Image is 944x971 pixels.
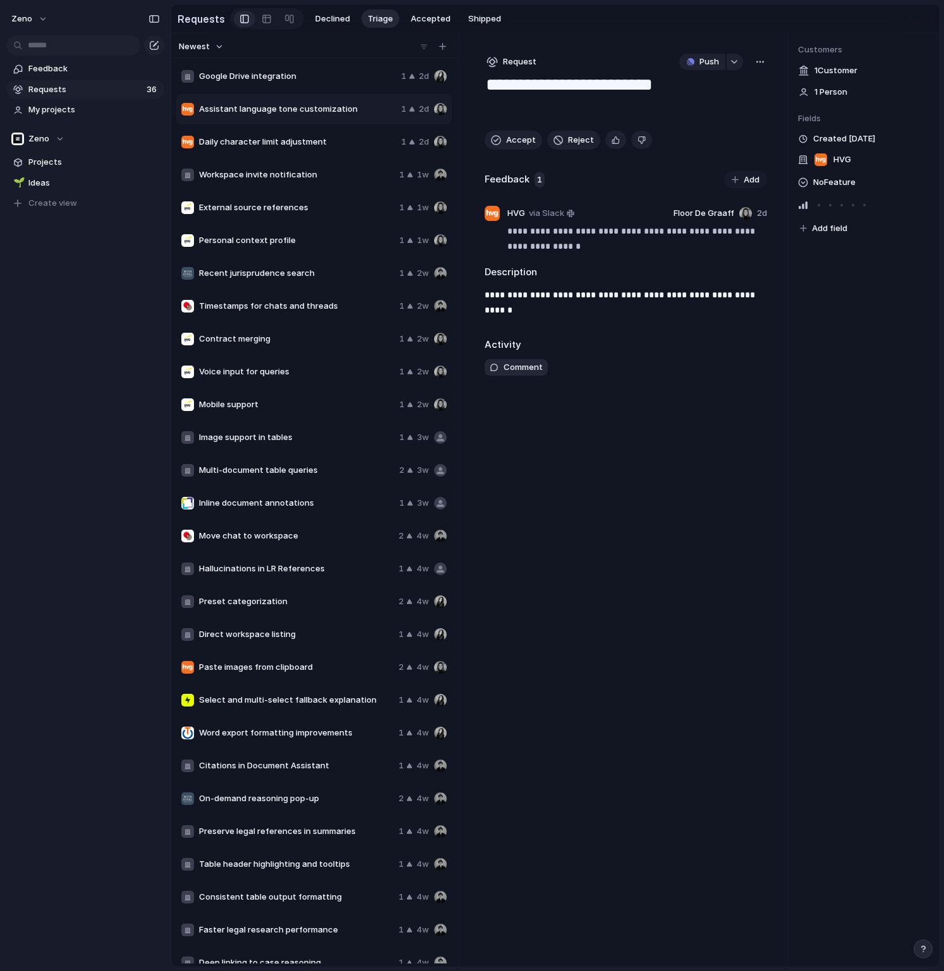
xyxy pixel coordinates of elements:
[399,201,404,214] span: 1
[199,792,394,805] span: On-demand reasoning pop-up
[399,595,404,608] span: 2
[833,153,851,166] span: HVG
[504,361,543,374] span: Comment
[416,530,429,542] span: 4w
[28,197,77,210] span: Create view
[399,825,404,838] span: 1
[547,131,600,150] button: Reject
[399,431,404,444] span: 1
[199,661,394,674] span: Paste images from clipboard
[814,86,847,98] span: 1 Person
[399,398,404,411] span: 1
[798,220,849,237] button: Add field
[6,174,164,193] div: 🌱Ideas
[416,760,429,772] span: 4w
[757,207,767,220] span: 2d
[814,64,857,77] span: 1 Customer
[199,103,396,116] span: Assistant language tone customization
[399,234,404,247] span: 1
[417,234,429,247] span: 1w
[485,359,548,376] button: Comment
[679,54,725,70] button: Push
[485,54,538,70] button: Request
[417,398,429,411] span: 2w
[399,497,404,509] span: 1
[199,136,396,148] span: Daily character limit adjustment
[416,563,429,575] span: 4w
[813,175,856,190] span: No Feature
[399,760,404,772] span: 1
[199,563,394,575] span: Hallucinations in LR References
[315,13,350,25] span: Declined
[6,80,164,99] a: Requests36
[199,727,394,739] span: Word export formatting improvements
[199,464,394,477] span: Multi-document table queries
[416,858,429,871] span: 4w
[199,497,394,509] span: Inline document annotations
[798,44,929,56] span: Customers
[361,9,399,28] button: Triage
[11,13,32,25] span: Zeno
[199,398,394,411] span: Mobile support
[368,13,393,25] span: Triage
[417,333,429,345] span: 2w
[199,234,394,247] span: Personal context profile
[699,56,719,68] span: Push
[401,70,406,83] span: 1
[485,265,768,280] h2: Description
[399,956,404,969] span: 1
[798,112,929,125] span: Fields
[28,63,160,75] span: Feedback
[485,172,529,187] h2: Feedback
[507,207,525,220] span: HVG
[417,201,429,214] span: 1w
[199,956,394,969] span: Deep linking to case reasoning
[503,56,536,68] span: Request
[199,201,394,214] span: External source references
[485,131,542,150] button: Accept
[28,104,160,116] span: My projects
[28,83,143,96] span: Requests
[416,628,429,641] span: 4w
[416,727,429,739] span: 4w
[199,891,394,903] span: Consistent table output formatting
[199,431,394,444] span: Image support in tables
[399,530,404,542] span: 2
[399,858,404,871] span: 1
[399,661,404,674] span: 2
[568,134,594,146] span: Reject
[147,83,159,96] span: 36
[199,858,394,871] span: Table header highlighting and tooltips
[28,133,49,145] span: Zeno
[6,59,164,78] a: Feedback
[411,13,451,25] span: Accepted
[399,891,404,903] span: 1
[419,136,429,148] span: 2d
[417,366,429,378] span: 2w
[526,206,577,221] a: via Slack
[416,825,429,838] span: 4w
[506,134,536,146] span: Accept
[199,267,394,280] span: Recent jurisprudence search
[416,595,429,608] span: 4w
[399,169,404,181] span: 1
[401,136,406,148] span: 1
[417,464,429,477] span: 3w
[399,366,404,378] span: 1
[6,9,54,29] button: Zeno
[399,267,404,280] span: 1
[417,267,429,280] span: 2w
[812,222,847,235] span: Add field
[28,156,160,169] span: Projects
[744,174,759,186] span: Add
[199,366,394,378] span: Voice input for queries
[177,39,226,55] button: Newest
[462,9,507,28] button: Shipped
[199,333,394,345] span: Contract merging
[199,169,394,181] span: Workspace invite notification
[416,891,429,903] span: 4w
[199,595,394,608] span: Preset categorization
[399,924,404,936] span: 1
[199,628,394,641] span: Direct workspace listing
[199,825,394,838] span: Preserve legal references in summaries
